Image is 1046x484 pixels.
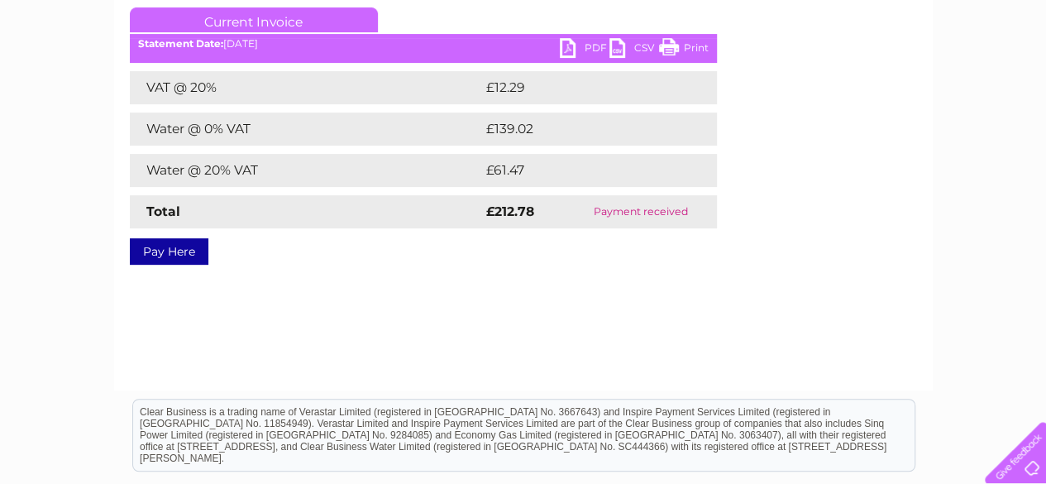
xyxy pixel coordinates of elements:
td: Water @ 20% VAT [130,154,482,187]
div: [DATE] [130,38,717,50]
a: PDF [560,38,609,62]
a: Contact [936,70,977,83]
b: Statement Date: [138,37,223,50]
a: CSV [609,38,659,62]
a: Log out [991,70,1030,83]
a: Energy [796,70,833,83]
td: VAT @ 20% [130,71,482,104]
a: 0333 014 3131 [734,8,848,29]
a: Telecoms [843,70,892,83]
td: £12.29 [482,71,682,104]
strong: £212.78 [486,204,534,219]
a: Current Invoice [130,7,378,32]
td: Water @ 0% VAT [130,113,482,146]
td: Payment received [565,195,716,228]
a: Print [659,38,709,62]
div: Clear Business is a trading name of Verastar Limited (registered in [GEOGRAPHIC_DATA] No. 3667643... [133,9,915,80]
a: Blog [902,70,926,83]
img: logo.png [36,43,121,93]
a: Pay Here [130,238,208,265]
strong: Total [146,204,180,219]
a: Water [755,70,786,83]
td: £61.47 [482,154,681,187]
td: £139.02 [482,113,686,146]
